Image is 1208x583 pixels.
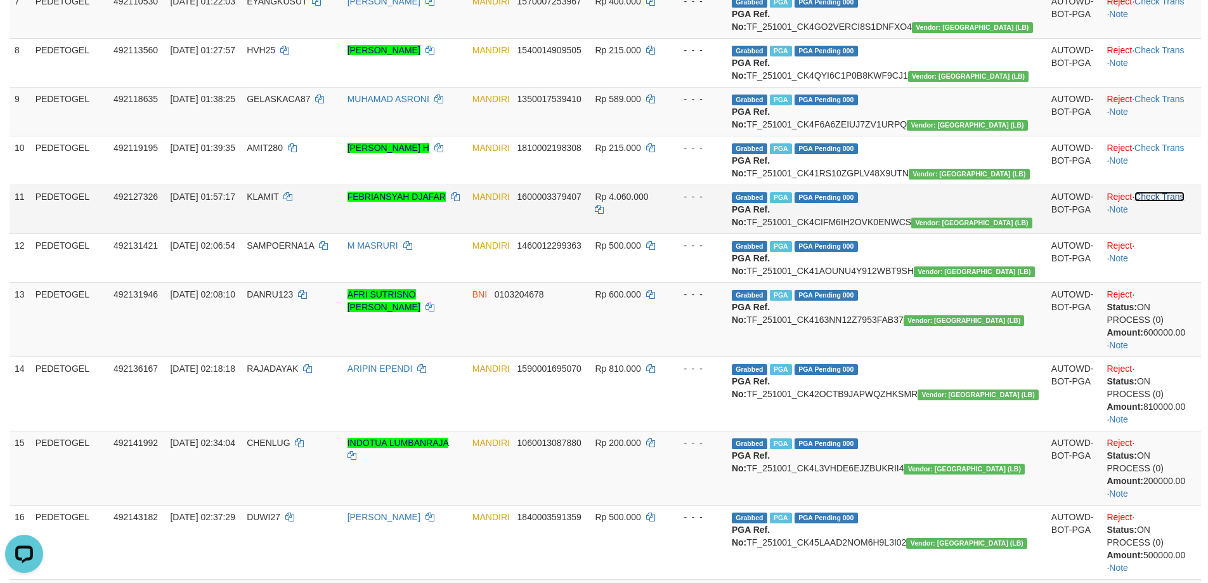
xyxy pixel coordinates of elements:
span: Marked by afzCS1 [770,364,792,375]
td: TF_251001_CK4F6A6ZEIUJ7ZV1URPQ [727,87,1046,136]
div: - - - [672,239,721,252]
a: Reject [1107,364,1132,374]
td: PEDETOGEL [30,87,108,136]
a: Check Trans [1134,94,1185,104]
span: Vendor URL: https://dashboard.q2checkout.com/secure [918,390,1039,400]
span: PGA Pending [795,438,858,449]
a: Note [1109,253,1128,263]
span: Rp 589.000 [595,94,640,104]
span: Marked by afzCS1 [770,241,792,252]
div: - - - [672,511,721,523]
span: Rp 810.000 [595,364,640,374]
td: · · [1101,431,1201,505]
div: - - - [672,141,721,154]
span: Vendor URL: https://dashboard.q2checkout.com/secure [904,464,1025,475]
div: ON PROCESS (0) 600000.00 [1107,301,1196,339]
td: 16 [10,505,30,579]
span: 492131421 [114,240,158,251]
span: MANDIRI [472,45,510,55]
span: PGA Pending [795,143,858,154]
span: Copy 1590001695070 to clipboard [517,364,581,374]
span: [DATE] 02:08:10 [170,289,235,299]
div: - - - [672,93,721,105]
td: TF_251001_CK41AOUNU4Y912WBT9SH [727,233,1046,282]
span: HVH25 [247,45,275,55]
span: MANDIRI [472,240,510,251]
span: Marked by afzCS1 [770,438,792,449]
td: 12 [10,233,30,282]
span: PGA Pending [795,513,858,523]
div: - - - [672,362,721,375]
a: Note [1109,155,1128,166]
span: MANDIRI [472,94,510,104]
span: MANDIRI [472,512,510,522]
span: 492113560 [114,45,158,55]
span: Marked by afzCS1 [770,290,792,301]
span: Copy 1810002198308 to clipboard [517,143,581,153]
span: Grabbed [732,438,767,449]
div: - - - [672,44,721,56]
td: · · [1101,136,1201,185]
span: Grabbed [732,143,767,154]
span: 492119195 [114,143,158,153]
div: - - - [672,190,721,203]
span: Grabbed [732,46,767,56]
span: 492131946 [114,289,158,299]
td: TF_251001_CK41RS10ZGPLV48X9UTN [727,136,1046,185]
a: Note [1109,9,1128,19]
span: 492118635 [114,94,158,104]
span: Grabbed [732,241,767,252]
span: Copy 1060013087880 to clipboard [517,438,581,448]
td: · · [1101,38,1201,87]
td: 9 [10,87,30,136]
span: Copy 1600003379407 to clipboard [517,192,581,202]
span: RAJADAYAK [247,364,298,374]
div: ON PROCESS (0) 500000.00 [1107,523,1196,561]
span: CHENLUG [247,438,290,448]
b: PGA Ref. No: [732,204,770,227]
td: PEDETOGEL [30,185,108,233]
a: Note [1109,563,1128,573]
span: MANDIRI [472,192,510,202]
div: - - - [672,436,721,449]
b: PGA Ref. No: [732,9,770,32]
td: PEDETOGEL [30,233,108,282]
a: Check Trans [1134,192,1185,202]
a: Reject [1107,143,1132,153]
a: AFRI SUTRISNO [PERSON_NAME] [347,289,420,312]
b: PGA Ref. No: [732,302,770,325]
td: 11 [10,185,30,233]
span: KLAMIT [247,192,278,202]
b: PGA Ref. No: [732,155,770,178]
a: MUHAMAD ASRONI [347,94,429,104]
td: AUTOWD-BOT-PGA [1046,136,1102,185]
b: PGA Ref. No: [732,253,770,276]
span: Rp 215.000 [595,45,640,55]
span: Copy 0103204678 to clipboard [495,289,544,299]
span: DANRU123 [247,289,293,299]
td: TF_251001_CK4QYI6C1P0B8KWF9CJ1 [727,38,1046,87]
td: 8 [10,38,30,87]
td: TF_251001_CK4L3VHDE6EJZBUKRII4 [727,431,1046,505]
span: BNI [472,289,487,299]
span: Marked by afzCS1 [770,143,792,154]
span: PGA Pending [795,290,858,301]
span: GELASKACA87 [247,94,310,104]
td: 10 [10,136,30,185]
span: Vendor URL: https://dashboard.q2checkout.com/secure [909,169,1030,180]
span: Vendor URL: https://dashboard.q2checkout.com/secure [914,266,1035,277]
span: MANDIRI [472,364,510,374]
td: PEDETOGEL [30,38,108,87]
div: ON PROCESS (0) 200000.00 [1107,449,1196,487]
span: Rp 600.000 [595,289,640,299]
span: AMIT280 [247,143,283,153]
span: PGA Pending [795,95,858,105]
td: AUTOWD-BOT-PGA [1046,38,1102,87]
td: PEDETOGEL [30,282,108,357]
td: · · [1101,357,1201,431]
td: 15 [10,431,30,505]
a: INDOTUA LUMBANRAJA [347,438,448,448]
td: AUTOWD-BOT-PGA [1046,185,1102,233]
span: MANDIRI [472,438,510,448]
span: Grabbed [732,290,767,301]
